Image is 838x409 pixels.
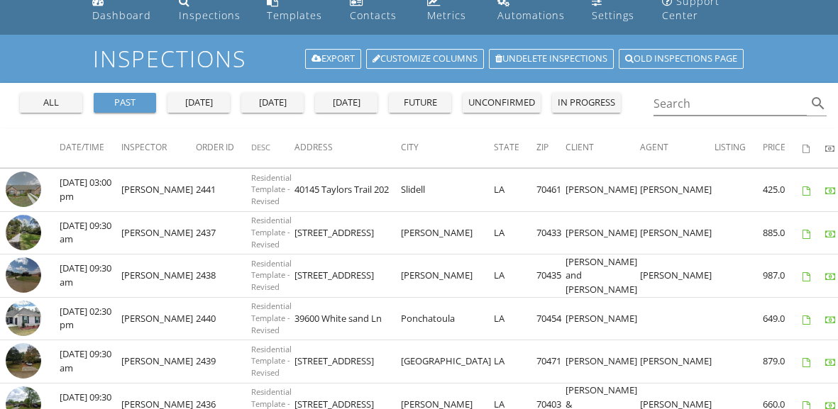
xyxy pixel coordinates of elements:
[566,211,640,254] td: [PERSON_NAME]
[6,301,41,336] img: image_processing2025091585qptbpq.jpeg
[305,49,361,69] a: Export
[294,254,401,298] td: [STREET_ADDRESS]
[763,141,785,153] span: Price
[294,340,401,383] td: [STREET_ADDRESS]
[121,254,196,298] td: [PERSON_NAME]
[196,211,251,254] td: 2437
[640,169,715,212] td: [PERSON_NAME]
[763,254,803,298] td: 987.0
[60,211,121,254] td: [DATE] 09:30 am
[196,128,251,168] th: Order ID: Not sorted.
[468,96,535,110] div: unconfirmed
[60,254,121,298] td: [DATE] 09:30 am
[401,340,494,383] td: [GEOGRAPHIC_DATA]
[121,211,196,254] td: [PERSON_NAME]
[94,93,156,113] button: past
[803,128,825,168] th: Agreements signed: Not sorted.
[26,96,77,110] div: all
[566,340,640,383] td: [PERSON_NAME]
[494,254,536,298] td: LA
[196,297,251,340] td: 2440
[294,211,401,254] td: [STREET_ADDRESS]
[763,169,803,212] td: 425.0
[241,93,304,113] button: [DATE]
[251,215,292,250] span: Residential Template - Revised
[93,46,745,71] h1: Inspections
[60,340,121,383] td: [DATE] 09:30 am
[121,169,196,212] td: [PERSON_NAME]
[810,95,827,112] i: search
[763,128,803,168] th: Price: Not sorted.
[6,343,41,379] img: streetview
[497,9,565,22] div: Automations
[640,141,668,153] span: Agent
[640,211,715,254] td: [PERSON_NAME]
[251,301,292,335] span: Residential Template - Revised
[536,211,566,254] td: 70433
[321,96,372,110] div: [DATE]
[566,128,640,168] th: Client: Not sorted.
[251,128,294,168] th: Desc: Not sorted.
[592,9,634,22] div: Settings
[401,128,494,168] th: City: Not sorted.
[536,169,566,212] td: 70461
[6,172,41,207] img: streetview
[196,169,251,212] td: 2441
[315,93,377,113] button: [DATE]
[536,128,566,168] th: Zip: Not sorted.
[566,169,640,212] td: [PERSON_NAME]
[294,141,333,153] span: Address
[494,211,536,254] td: LA
[6,215,41,250] img: streetview
[173,96,224,110] div: [DATE]
[92,9,151,22] div: Dashboard
[536,141,548,153] span: Zip
[640,340,715,383] td: [PERSON_NAME]
[489,49,614,69] a: Undelete inspections
[121,141,167,153] span: Inspector
[463,93,541,113] button: unconfirmed
[401,211,494,254] td: [PERSON_NAME]
[536,297,566,340] td: 70454
[121,297,196,340] td: [PERSON_NAME]
[558,96,615,110] div: in progress
[494,297,536,340] td: LA
[167,93,230,113] button: [DATE]
[401,169,494,212] td: Slidell
[401,297,494,340] td: Ponchatoula
[6,257,41,293] img: streetview
[763,211,803,254] td: 885.0
[389,93,451,113] button: future
[179,9,241,22] div: Inspections
[566,254,640,298] td: [PERSON_NAME] and [PERSON_NAME]
[763,297,803,340] td: 649.0
[401,141,419,153] span: City
[494,141,519,153] span: State
[121,128,196,168] th: Inspector: Not sorted.
[366,49,484,69] a: Customize Columns
[196,254,251,298] td: 2438
[247,96,298,110] div: [DATE]
[640,128,715,168] th: Agent: Not sorted.
[536,254,566,298] td: 70435
[60,297,121,340] td: [DATE] 02:30 pm
[654,92,807,116] input: Search
[121,340,196,383] td: [PERSON_NAME]
[294,128,401,168] th: Address: Not sorted.
[401,254,494,298] td: [PERSON_NAME]
[494,340,536,383] td: LA
[494,128,536,168] th: State: Not sorted.
[552,93,621,113] button: in progress
[99,96,150,110] div: past
[640,254,715,298] td: [PERSON_NAME]
[196,141,234,153] span: Order ID
[294,297,401,340] td: 39600 White sand Ln
[715,128,763,168] th: Listing: Not sorted.
[566,297,640,340] td: [PERSON_NAME]
[536,340,566,383] td: 70471
[196,340,251,383] td: 2439
[60,141,104,153] span: Date/Time
[494,169,536,212] td: LA
[427,9,466,22] div: Metrics
[60,128,121,168] th: Date/Time: Not sorted.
